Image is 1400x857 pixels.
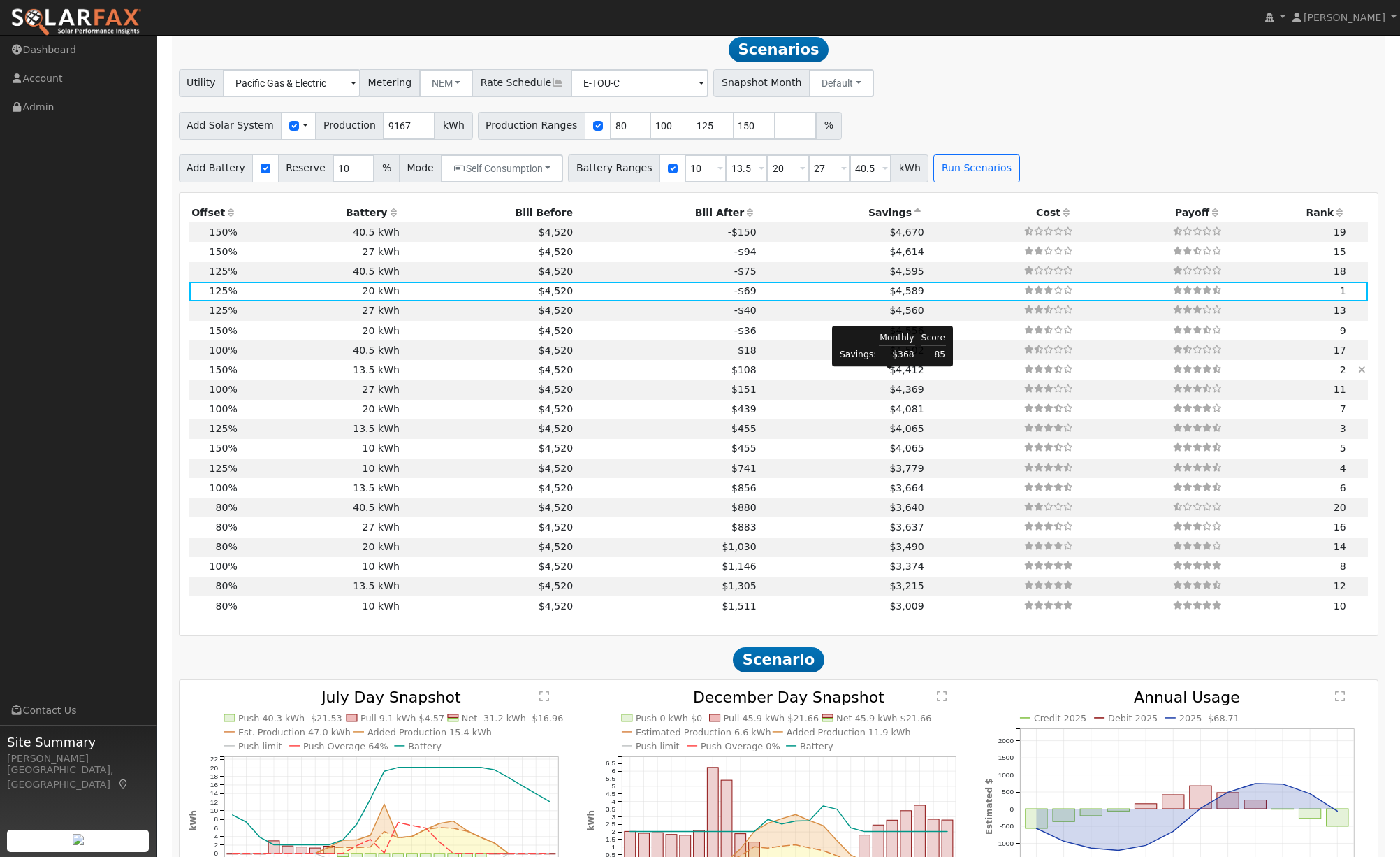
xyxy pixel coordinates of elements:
span: $1,305 [722,580,756,591]
circle: onclick="" [698,830,701,833]
text: Annual Usage [1134,689,1240,706]
span: $3,490 [889,541,924,552]
rect: onclick="" [1299,809,1321,819]
span: $4,670 [889,226,924,238]
circle: onclick="" [794,820,797,823]
text:  [938,691,947,702]
span: 2 [1340,364,1346,375]
text: Push limit [636,741,680,751]
span: 16 [1334,521,1346,533]
text: Credit 2025 [1034,713,1086,723]
span: $4,065 [889,442,924,454]
text: Push 0 kWh $0 [636,713,702,723]
span: 80% [215,580,237,591]
span: $1,030 [722,541,756,552]
span: 19 [1334,226,1346,238]
text: Debit 2025 [1108,713,1158,723]
rect: onclick="" [1162,795,1184,809]
input: Select a Rate Schedule [571,69,708,97]
span: 17 [1334,345,1346,356]
span: -$94 [734,246,757,257]
td: 40.5 kWh [240,340,402,360]
td: 10 kWh [240,557,402,577]
span: Metering [360,69,420,97]
td: 20 kWh [240,321,402,340]
span: $3,637 [889,521,924,533]
text: December Day Snapshot [693,689,885,706]
span: $4,520 [539,403,573,415]
circle: onclick="" [466,829,469,832]
rect: onclick="" [1217,793,1239,809]
text: 1000 [998,771,1014,779]
span: Mode [399,154,442,182]
circle: onclick="" [245,821,247,823]
text: Net -31.2 kWh -$16.96 [462,713,564,723]
span: % [374,154,399,182]
circle: onclick="" [466,766,469,769]
span: $3,374 [889,561,924,572]
circle: onclick="" [877,830,880,833]
text: 20 [210,764,219,772]
circle: onclick="" [836,808,839,811]
span: 7 [1340,403,1346,415]
circle: onclick="" [767,818,770,821]
span: -$75 [734,266,757,277]
circle: onclick="" [794,813,797,816]
th: Bill After [576,203,759,222]
span: 8 [1340,561,1346,572]
span: $4,560 [889,305,924,316]
text: kWh [586,810,596,831]
th: Offset [189,203,240,222]
circle: onclick="" [424,828,427,831]
circle: onclick="" [231,814,233,816]
circle: onclick="" [1253,781,1258,786]
span: Scenarios [729,37,829,62]
text: Estimated Production 6.6 kWh [636,727,771,737]
span: kWh [891,154,928,182]
text: Battery [801,741,834,751]
span: $108 [731,364,757,375]
td: 13.5 kWh [240,577,402,596]
span: $4,520 [539,325,573,336]
circle: onclick="" [643,830,646,833]
span: $3,779 [889,463,924,474]
img: retrieve [73,834,84,845]
text: 14 [210,790,219,798]
circle: onclick="" [822,805,825,807]
button: NEM [419,69,474,97]
td: 85 [921,348,947,362]
circle: onclick="" [850,826,852,829]
circle: onclick="" [369,798,372,800]
span: Cost [1036,207,1060,218]
span: $1,146 [722,561,756,572]
circle: onclick="" [452,827,455,830]
span: Snapshot Month [713,69,810,97]
span: Battery Ranges [568,154,660,182]
circle: onclick="" [822,824,825,827]
td: 10 kWh [240,596,402,616]
circle: onclick="" [1280,782,1285,787]
circle: onclick="" [919,830,921,833]
circle: onclick="" [1170,828,1176,834]
circle: onclick="" [397,766,400,769]
circle: onclick="" [438,766,441,769]
td: 20 kWh [240,400,402,419]
td: 13.5 kWh [240,419,402,439]
text: 6 [214,824,218,832]
span: -$69 [734,285,757,296]
span: 125% [210,285,238,296]
td: 40.5 kWh [240,222,402,242]
text: kWh [189,810,198,831]
circle: onclick="" [767,822,770,825]
rect: onclick="" [1026,809,1047,828]
text: Added Production 15.4 kWh [367,727,492,737]
text: Est. Production 47.0 kWh [238,727,351,737]
span: 80% [215,600,237,612]
span: $4,065 [889,423,924,434]
text: 3 [612,813,616,821]
text:  [1335,691,1345,702]
span: 150% [210,442,238,454]
span: Site Summary [7,733,150,751]
text: 500 [1002,788,1014,795]
circle: onclick="" [397,821,400,824]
